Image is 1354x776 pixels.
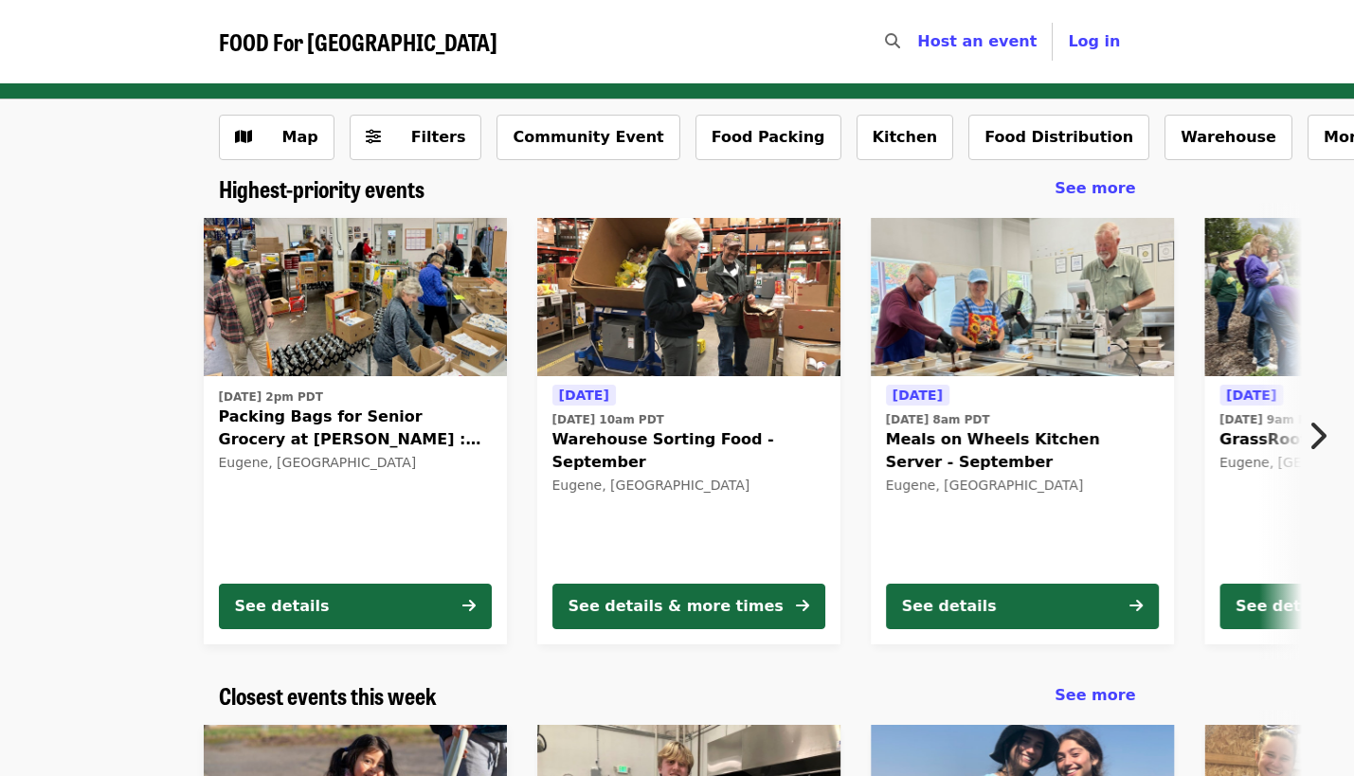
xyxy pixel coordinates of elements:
span: Closest events this week [219,678,437,712]
i: arrow-right icon [462,597,476,615]
i: chevron-right icon [1308,418,1327,454]
button: See details [886,584,1159,629]
div: Closest events this week [204,682,1151,710]
i: search icon [885,32,900,50]
a: Closest events this week [219,682,437,710]
i: map icon [235,128,252,146]
button: See details & more times [552,584,825,629]
img: Warehouse Sorting Food - September organized by FOOD For Lane County [537,218,840,377]
a: See details for "Packing Bags for Senior Grocery at Bailey Hill : October" [204,218,507,644]
span: [DATE] [1226,388,1276,403]
a: See more [1055,177,1135,200]
i: arrow-right icon [1129,597,1143,615]
button: Kitchen [857,115,954,160]
div: Eugene, [GEOGRAPHIC_DATA] [886,478,1159,494]
a: See more [1055,684,1135,707]
span: See more [1055,686,1135,704]
span: Packing Bags for Senior Grocery at [PERSON_NAME] : October [219,406,492,451]
span: See more [1055,179,1135,197]
span: Map [282,128,318,146]
span: Meals on Wheels Kitchen Server - September [886,428,1159,474]
button: Warehouse [1164,115,1292,160]
i: arrow-right icon [796,597,809,615]
button: Food Distribution [968,115,1149,160]
time: [DATE] 10am PDT [552,411,664,428]
div: Eugene, [GEOGRAPHIC_DATA] [552,478,825,494]
img: Packing Bags for Senior Grocery at Bailey Hill : October organized by FOOD For Lane County [204,218,507,377]
div: See details [235,595,330,618]
img: Meals on Wheels Kitchen Server - September organized by FOOD For Lane County [871,218,1174,377]
time: [DATE] 8am PDT [886,411,990,428]
button: Log in [1053,23,1135,61]
button: Next item [1291,409,1354,462]
time: [DATE] 9am PDT [1219,411,1324,428]
button: See details [219,584,492,629]
span: [DATE] [559,388,609,403]
span: Warehouse Sorting Food - September [552,428,825,474]
span: FOOD For [GEOGRAPHIC_DATA] [219,25,497,58]
span: Highest-priority events [219,171,424,205]
div: See details & more times [569,595,784,618]
div: Eugene, [GEOGRAPHIC_DATA] [219,455,492,471]
a: See details for "Meals on Wheels Kitchen Server - September" [871,218,1174,644]
a: See details for "Warehouse Sorting Food - September" [537,218,840,644]
time: [DATE] 2pm PDT [219,388,323,406]
a: Highest-priority events [219,175,424,203]
i: sliders-h icon [366,128,381,146]
a: FOOD For [GEOGRAPHIC_DATA] [219,28,497,56]
button: Filters (0 selected) [350,115,482,160]
input: Search [912,19,927,64]
div: Highest-priority events [204,175,1151,203]
a: Host an event [917,32,1037,50]
button: Community Event [496,115,679,160]
button: Show map view [219,115,334,160]
span: [DATE] [893,388,943,403]
div: See details [902,595,997,618]
span: Filters [411,128,466,146]
span: Log in [1068,32,1120,50]
button: Food Packing [695,115,841,160]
